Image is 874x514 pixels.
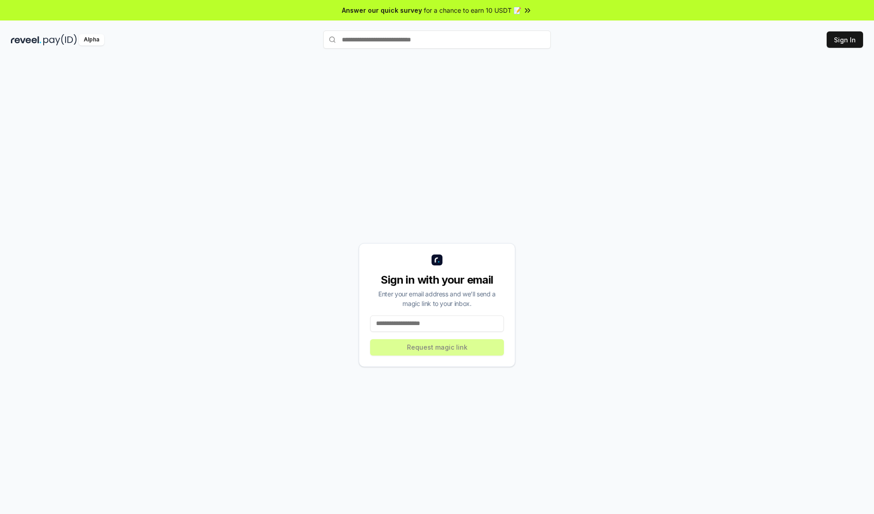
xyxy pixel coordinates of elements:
div: Alpha [79,34,104,46]
span: for a chance to earn 10 USDT 📝 [424,5,521,15]
img: logo_small [432,254,442,265]
div: Enter your email address and we’ll send a magic link to your inbox. [370,289,504,308]
img: pay_id [43,34,77,46]
img: reveel_dark [11,34,41,46]
span: Answer our quick survey [342,5,422,15]
div: Sign in with your email [370,273,504,287]
button: Sign In [827,31,863,48]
